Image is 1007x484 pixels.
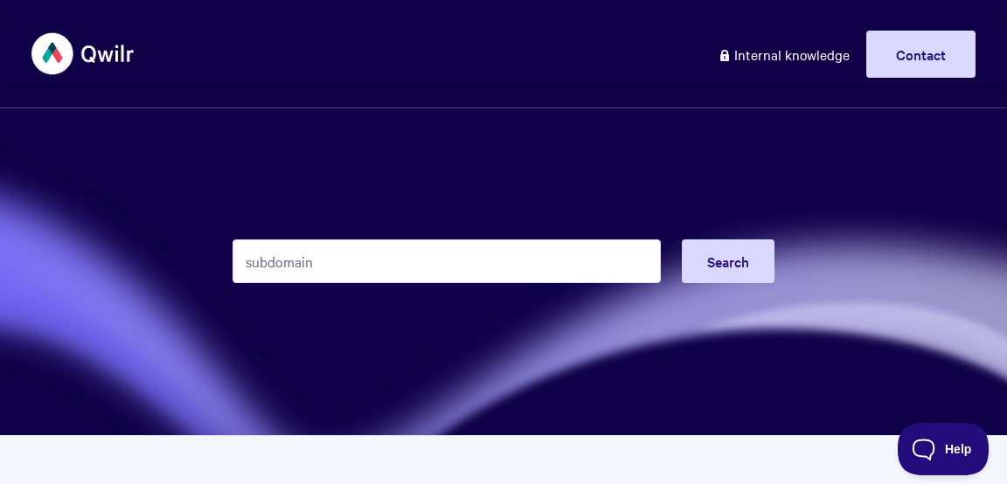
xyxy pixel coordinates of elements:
img: Qwilr Help Center [31,21,135,86]
iframe: Toggle Customer Support [898,423,990,475]
button: Search [682,239,774,283]
a: Internal knowledge [705,31,863,78]
a: Contact [866,31,976,78]
span: Search [707,252,749,271]
input: Search the knowledge base [233,239,661,283]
